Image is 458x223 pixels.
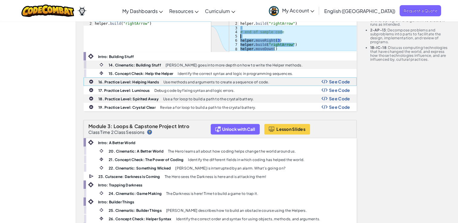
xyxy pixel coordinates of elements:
a: Curriculum [202,3,238,19]
a: English ([GEOGRAPHIC_DATA]) [321,3,398,19]
a: 15. Concept Check: Help the Helper Identify the correct syntax and logic in programming sequences. [84,69,357,77]
img: Show Code Logo [321,96,328,101]
b: 17. Practice Level: Luminous [98,88,150,93]
a: My Account [266,1,317,20]
img: Ozaria [77,6,87,15]
img: IconPracticeLevel.svg [89,96,94,101]
a: 17. Practice Level: Luminous Debug code by fixing syntax and logic errors. Show Code Logo See Code [84,86,357,94]
img: Show Code Logo [321,79,328,84]
img: IconIntro.svg [88,199,94,204]
p: [PERSON_NAME] describes how to build an obstacle course using the Helpers. [166,208,307,212]
span: My Account [282,7,314,14]
img: IconCinematic.svg [99,62,104,67]
img: IconUnlockWithCall.svg [215,126,221,133]
img: Show Code Logo [321,88,328,92]
span: English ([GEOGRAPHIC_DATA]) [324,8,395,14]
p: Use methods and arguments to create a sequence of code. [163,80,269,84]
span: Lesson Slides [276,127,305,131]
img: IconPracticeLevel.svg [89,88,94,92]
p: Debug code by fixing syntax and logic errors. [154,89,235,92]
img: IconCinematic.svg [99,165,104,170]
div: 6 [229,38,239,43]
b: Intro: Trapping Darkness [98,183,142,187]
div: 4 [229,30,239,34]
span: See Code [329,105,350,109]
img: CodeCombat logo [21,5,74,17]
span: 3: [107,123,113,129]
b: 19. Practice Level: Crystal Clear [98,105,156,110]
p: The Hero learns all about how coding helps change the world around us. [168,149,296,153]
div: 8 [229,47,239,51]
b: Intro: Building Stuff [98,54,134,59]
div: 5 [229,34,239,38]
img: IconCinematic.svg [99,207,104,213]
a: My Dashboards [119,3,166,19]
b: 16. Practice Level: Helping Hands [98,80,159,84]
img: IconIntro.svg [88,182,94,187]
b: 23. Cutscene: Darkness is Coming [98,174,160,179]
b: 22. Cinematic: Something Wicked [109,166,171,170]
div: 2 [84,21,94,26]
p: Identify the correct syntax and logic in programming sequences. [178,72,293,76]
span: Loops & Capstone Project Intro [114,123,189,129]
a: 18. Practice Level: Spirited Away Use a for loop to build a path to the crystal battery. Show Cod... [84,94,357,103]
a: Request a Quote [400,5,441,16]
span: Unlock with Call [222,127,255,131]
img: IconCinematic.svg [99,190,104,196]
b: 25. Cinematic: Builder Things [109,208,162,213]
p: Class Time 2 Class Sessions [88,130,144,134]
a: 19. Practice Level: Crystal Clear Revise a for loop to build a path to the crystal battery. Show ... [84,103,357,111]
p: The Darkness is here! Time to build a game to trap it. [166,192,258,196]
div: 2 [229,21,239,26]
p: [PERSON_NAME] is interrupted by an alarm. What’s going on? [175,166,285,170]
span: See Code [329,96,350,101]
div: 3 [229,26,239,30]
div: 7 [229,43,239,47]
p: Identify the correct order and syntax for using objects, methods, and arguments. [176,217,320,221]
a: 16. Practice Level: Helping Hands Use methods and arguments to create a sequence of code. Show Co... [84,77,357,86]
img: Show Code Logo [321,105,328,109]
span: Resources [169,8,193,14]
img: IconInteractive.svg [99,216,104,221]
b: Intro: A Better World [98,141,136,145]
button: Lesson Slides [264,124,310,134]
p: [PERSON_NAME] goes into more depth on how to write the Helper methods. [166,63,302,67]
p: The Hero sees the Darkness is here and is attacking them! [165,175,266,179]
li: : Test and debug (identify and fix errors) a program or algorithm to ensure it runs as intended. [370,15,451,26]
b: 21. Concept Check: The Power of Coding [109,157,183,162]
a: 14. Cinematic: Building Stuff [PERSON_NAME] goes into more depth on how to write the Helper methods. [84,60,357,69]
b: 24. Cinematic: Game Making [109,191,162,196]
p: Revise a for loop to build a path to the crystal battery. [160,105,256,109]
img: IconInteractive.svg [99,157,104,162]
a: Resources [166,3,202,19]
span: Module [88,123,107,129]
b: 15. Concept Check: Help the Helper [109,71,173,76]
b: 2-AP-13 [370,28,386,32]
img: avatar [269,6,279,16]
span: My Dashboards [122,8,157,14]
a: 13. Practice Level: Building a Path Use methods and arguments to create a sequence of code. Show ... [84,9,357,52]
img: IconHint.svg [147,130,152,134]
img: IconPracticeLevel.svg [89,105,94,109]
img: IconIntro.svg [88,140,94,145]
p: Use a for loop to build a path to the crystal battery. [163,97,254,101]
img: IconInteractive.svg [99,70,104,76]
img: IconCutscene.svg [89,173,94,179]
span: See Code [329,88,350,92]
b: 26. Concept Check: Helper Syntax [109,217,172,221]
b: 14. Cinematic: Building Stuff [109,63,161,67]
img: IconCinematic.svg [99,148,104,154]
span: See Code [329,79,350,84]
li: : Decompose problems and subproblems into parts to facilitate the design, implementation, and rev... [370,28,451,44]
img: IconPracticeLevel.svg [89,79,94,84]
b: 20. Cinematic: A Better World [109,149,163,154]
b: 18. Practice Level: Spirited Away [98,97,159,101]
img: IconIntro.svg [88,53,94,59]
b: Intro: Builder Things [98,200,134,204]
span: Curriculum [205,8,230,14]
p: Identify the different fields in which coding has helped the world. [188,158,304,162]
b: 1B-IC-18 [370,45,387,50]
